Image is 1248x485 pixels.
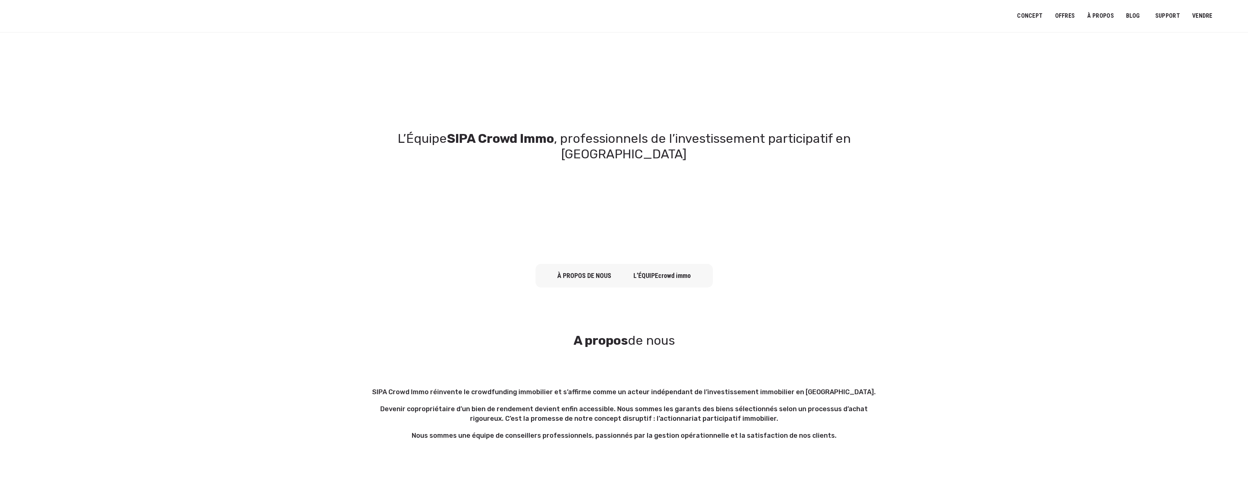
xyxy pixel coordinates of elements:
[658,272,691,279] span: crowd immo
[574,333,628,348] strong: A propos
[370,431,878,440] p: Nous sommes une équipe de conseillers professionnels, passionnés par la gestion opérationnelle et...
[1187,8,1217,24] a: VENDRE
[370,404,878,423] p: Devenir copropriétaire d’un bien de rendement devient enfin accessible. Nous sommes les garants d...
[370,387,878,397] p: SIPA Crowd Immo réinvente le crowdfunding immobilier et s’affirme comme un acteur indépendant de ...
[1228,14,1234,18] img: Français
[1150,8,1185,24] a: SUPPORT
[1017,7,1237,25] nav: Menu principal
[1050,8,1079,24] a: OFFRES
[1012,8,1047,24] a: Concept
[1121,8,1145,24] a: Blog
[557,272,611,279] a: à propos de nous
[1082,8,1119,24] a: À PROPOS
[365,336,883,346] h3: de nous
[447,131,554,146] strong: SIPA Crowd Immo
[11,8,68,27] img: Logo
[1223,9,1239,23] a: Passer à
[633,272,691,279] a: L’équipecrowd immo
[365,131,883,162] h1: L’Équipe , professionnels de l’investissement participatif en [GEOGRAPHIC_DATA]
